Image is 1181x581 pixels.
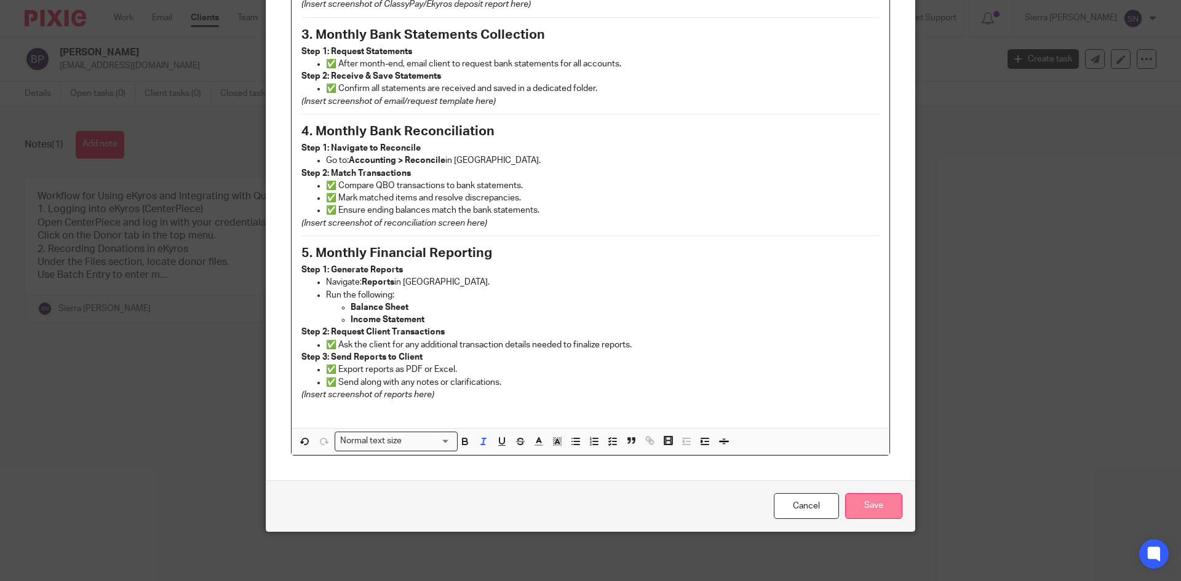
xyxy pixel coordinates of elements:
[774,493,839,520] a: Cancel
[406,435,450,448] input: Search for option
[301,390,434,399] em: (Insert screenshot of reports here)
[326,58,880,70] p: ✅ After month-end, email client to request bank statements for all accounts.
[301,169,411,178] strong: Step 2: Match Transactions
[301,28,545,41] strong: 3. Monthly Bank Statements Collection
[301,72,441,81] strong: Step 2: Receive & Save Statements
[301,219,487,227] em: (Insert screenshot of reconciliation screen here)
[335,432,458,451] div: Search for option
[338,435,405,448] span: Normal text size
[326,180,880,192] p: ✅ Compare QBO transactions to bank statements.
[301,125,495,138] strong: 4. Monthly Bank Reconciliation
[326,204,880,216] p: ✅ Ensure ending balances match the bank statements.
[326,154,880,167] p: Go to: in [GEOGRAPHIC_DATA].
[326,363,880,376] p: ✅ Export reports as PDF or Excel.
[326,289,880,301] p: Run the following:
[326,276,880,288] p: Navigate: in [GEOGRAPHIC_DATA].
[326,339,880,351] p: ✅ Ask the client for any additional transaction details needed to finalize reports.
[301,266,403,274] strong: Step 1: Generate Reports
[349,156,445,165] strong: Accounting > Reconcile
[326,192,880,204] p: ✅ Mark matched items and resolve discrepancies.
[301,328,445,336] strong: Step 2: Request Client Transactions
[301,144,421,152] strong: Step 1: Navigate to Reconcile
[351,303,408,312] strong: Balance Sheet
[301,247,492,259] strong: 5. Monthly Financial Reporting
[845,493,902,520] input: Save
[326,376,880,389] p: ✅ Send along with any notes or clarifications.
[301,353,423,362] strong: Step 3: Send Reports to Client
[351,315,424,324] strong: Income Statement
[301,97,496,106] em: (Insert screenshot of email/request template here)
[301,47,412,56] strong: Step 1: Request Statements
[362,278,394,287] strong: Reports
[326,82,880,95] p: ✅ Confirm all statements are received and saved in a dedicated folder.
